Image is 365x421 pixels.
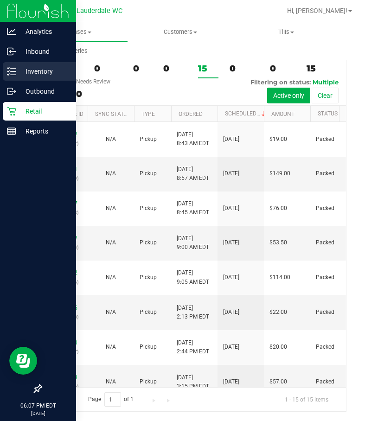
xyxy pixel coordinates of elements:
span: Hi, [PERSON_NAME]! [287,7,347,14]
p: Inventory [16,66,72,77]
span: $19.00 [269,135,287,144]
span: Customers [128,28,232,36]
a: Amount [271,111,295,117]
inline-svg: Retail [7,107,16,116]
span: [DATE] 9:05 AM EDT [177,268,209,286]
span: Packed [316,273,334,282]
span: Packed [316,169,334,178]
span: 1 - 15 of 15 items [277,392,336,406]
button: N/A [106,204,116,213]
div: 0 [94,63,122,74]
span: Packed [316,238,334,247]
span: Not Applicable [106,239,116,246]
div: 0 [270,63,295,74]
span: [DATE] 8:43 AM EDT [177,130,209,148]
a: Sync Status [95,111,131,117]
button: N/A [106,308,116,317]
span: [DATE] [223,377,239,386]
span: [DATE] [223,343,239,351]
p: Retail [16,106,72,117]
a: Tills [233,22,339,42]
span: Packed [316,204,334,213]
span: Packed [316,308,334,317]
p: Inbound [16,46,72,57]
div: 0 [76,89,110,99]
span: [DATE] [223,204,239,213]
span: [DATE] [223,135,239,144]
a: Type [141,111,155,117]
span: $57.00 [269,377,287,386]
p: 06:07 PM EDT [4,402,72,410]
a: Scheduled [225,110,267,117]
span: Pickup [140,308,157,317]
inline-svg: Analytics [7,27,16,36]
button: Active only [267,88,310,103]
button: N/A [106,273,116,282]
div: 15 [198,63,218,74]
span: Filtering on status: [250,78,311,86]
div: 0 [133,63,152,74]
span: [DATE] [223,238,239,247]
span: $114.00 [269,273,290,282]
span: Pickup [140,343,157,351]
span: [DATE] 8:45 AM EDT [177,199,209,217]
span: Multiple [313,78,339,86]
button: N/A [106,169,116,178]
span: [DATE] 3:15 PM EDT [177,373,209,391]
p: [DATE] [4,410,72,417]
span: [DATE] 2:44 PM EDT [177,338,209,356]
inline-svg: Outbound [7,87,16,96]
span: Not Applicable [106,205,116,211]
span: Not Applicable [106,344,116,350]
span: Pickup [140,204,157,213]
button: N/A [106,238,116,247]
span: Not Applicable [106,378,116,385]
span: $20.00 [269,343,287,351]
span: [DATE] 8:57 AM EDT [177,165,209,183]
span: $53.50 [269,238,287,247]
span: $22.00 [269,308,287,317]
span: [DATE] 9:00 AM EDT [177,234,209,252]
button: N/A [106,343,116,351]
span: Packed [316,135,334,144]
span: Not Applicable [106,309,116,315]
input: 1 [104,392,121,407]
span: [DATE] [223,273,239,282]
div: 0 [163,63,187,74]
button: N/A [106,135,116,144]
span: [DATE] [223,308,239,317]
inline-svg: Reports [7,127,16,136]
a: Customers [128,22,233,42]
span: $76.00 [269,204,287,213]
span: Packed [316,377,334,386]
div: Needs Review [76,78,110,85]
span: Packed [316,343,334,351]
span: $149.00 [269,169,290,178]
span: Not Applicable [106,170,116,177]
span: [DATE] [223,169,239,178]
inline-svg: Inventory [7,67,16,76]
span: Not Applicable [106,136,116,142]
div: 15 [307,63,323,74]
p: Analytics [16,26,72,37]
button: N/A [106,377,116,386]
span: Pickup [140,238,157,247]
span: Pickup [140,169,157,178]
inline-svg: Inbound [7,47,16,56]
button: Clear [312,88,339,103]
span: [DATE] 2:13 PM EDT [177,304,209,321]
div: 0 [230,63,259,74]
span: Tills [234,28,338,36]
p: Outbound [16,86,72,97]
span: Pickup [140,377,157,386]
span: Ft. Lauderdale WC [67,7,122,15]
p: Reports [16,126,72,137]
span: Pickup [140,135,157,144]
span: Not Applicable [106,274,116,281]
span: Page of 1 [80,392,141,407]
a: Ordered [179,111,203,117]
span: Pickup [140,273,157,282]
a: Status [318,110,338,117]
iframe: Resource center [9,347,37,375]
